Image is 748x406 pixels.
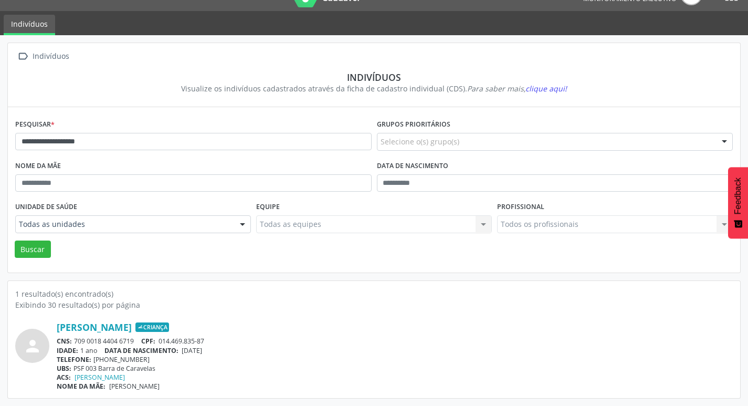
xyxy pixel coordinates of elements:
[15,49,30,64] i: 
[15,299,733,310] div: Exibindo 30 resultado(s) por página
[109,382,160,391] span: [PERSON_NAME]
[15,288,733,299] div: 1 resultado(s) encontrado(s)
[141,337,155,346] span: CPF:
[15,49,71,64] a:  Indivíduos
[104,346,178,355] span: DATA DE NASCIMENTO:
[15,199,77,215] label: Unidade de saúde
[525,84,567,93] span: clique aqui!
[57,355,733,364] div: [PHONE_NUMBER]
[30,49,71,64] div: Indivíduos
[57,337,72,346] span: CNS:
[57,355,91,364] span: TELEFONE:
[57,364,71,373] span: UBS:
[159,337,204,346] span: 014.469.835-87
[23,337,42,356] i: person
[57,346,78,355] span: IDADE:
[57,364,733,373] div: PSF 003 Barra de Caravelas
[23,71,725,83] div: Indivíduos
[15,241,51,258] button: Buscar
[182,346,202,355] span: [DATE]
[467,84,567,93] i: Para saber mais,
[256,199,280,215] label: Equipe
[57,346,733,355] div: 1 ano
[57,373,71,382] span: ACS:
[135,322,169,332] span: Criança
[57,321,132,333] a: [PERSON_NAME]
[381,136,459,147] span: Selecione o(s) grupo(s)
[497,199,544,215] label: Profissional
[23,83,725,94] div: Visualize os indivíduos cadastrados através da ficha de cadastro individual (CDS).
[377,117,450,133] label: Grupos prioritários
[19,219,229,230] span: Todas as unidades
[57,382,106,391] span: NOME DA MÃE:
[733,178,743,214] span: Feedback
[75,373,125,382] a: [PERSON_NAME]
[377,158,448,174] label: Data de nascimento
[57,337,733,346] div: 709 0018 4404 6719
[728,167,748,238] button: Feedback - Mostrar pesquisa
[4,15,55,35] a: Indivíduos
[15,117,55,133] label: Pesquisar
[15,158,61,174] label: Nome da mãe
